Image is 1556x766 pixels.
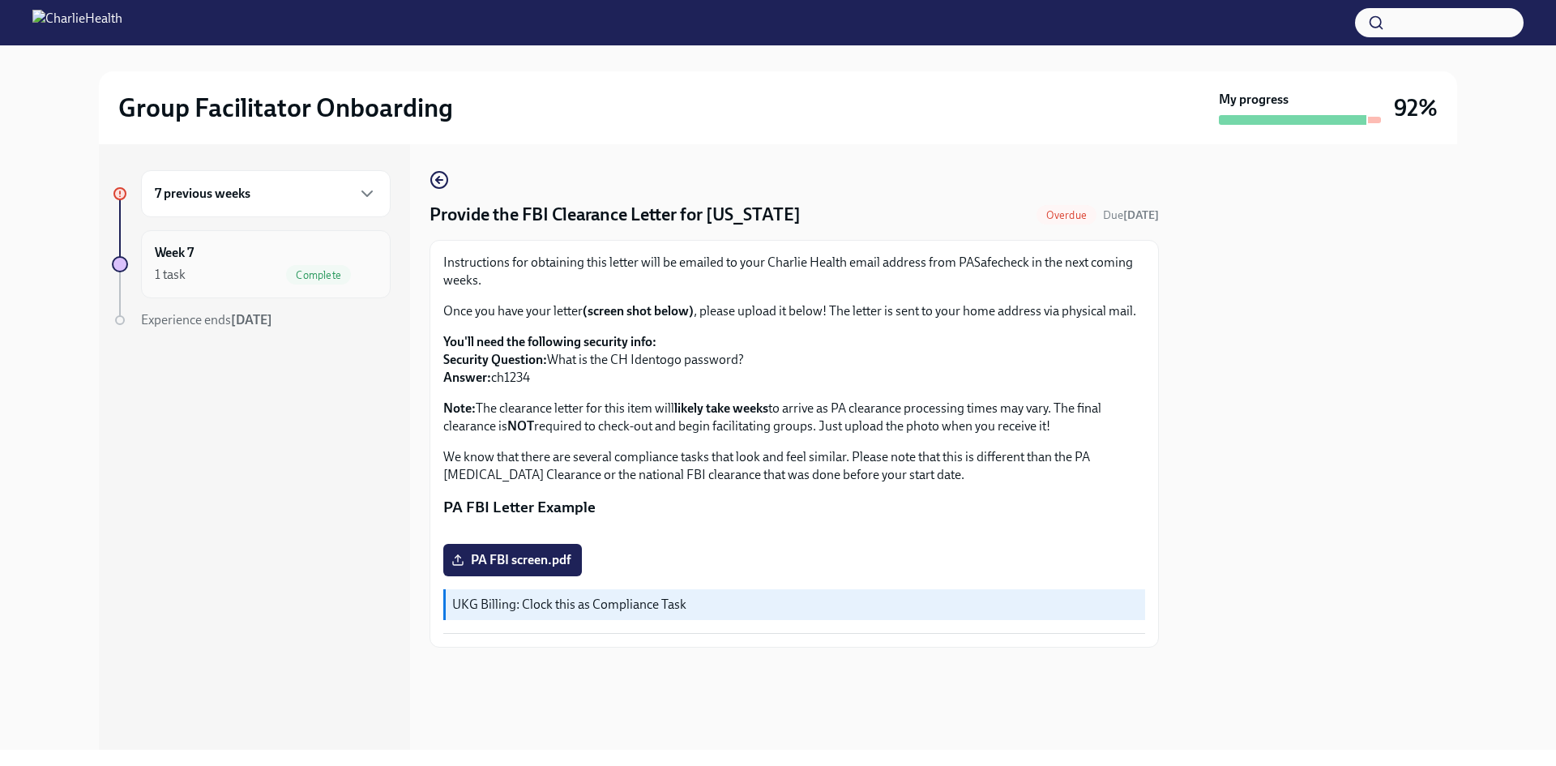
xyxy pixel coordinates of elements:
strong: Answer: [443,370,491,385]
p: What is the CH Identogo password? ch1234 [443,333,1145,387]
a: Week 71 taskComplete [112,230,391,298]
span: Due [1103,208,1159,222]
img: CharlieHealth [32,10,122,36]
h3: 92% [1394,93,1438,122]
strong: You'll need the following security info: [443,334,656,349]
span: August 26th, 2025 10:00 [1103,208,1159,223]
span: Experience ends [141,312,272,327]
p: UKG Billing: Clock this as Compliance Task [452,596,1139,614]
h6: Week 7 [155,244,194,262]
strong: My progress [1219,91,1289,109]
p: The clearance letter for this item will to arrive as PA clearance processing times may vary. The ... [443,400,1145,435]
strong: [DATE] [1123,208,1159,222]
p: We know that there are several compliance tasks that look and feel similar. Please note that this... [443,448,1145,484]
strong: NOT [507,418,534,434]
h4: Provide the FBI Clearance Letter for [US_STATE] [430,203,801,227]
strong: likely take weeks [674,400,768,416]
div: 1 task [155,266,186,284]
p: Instructions for obtaining this letter will be emailed to your Charlie Health email address from ... [443,254,1145,289]
span: PA FBI screen.pdf [455,552,571,568]
div: 7 previous weeks [141,170,391,217]
label: PA FBI screen.pdf [443,544,582,576]
h6: 7 previous weeks [155,185,250,203]
span: Complete [286,269,351,281]
strong: [DATE] [231,312,272,327]
p: PA FBI Letter Example [443,497,1145,518]
strong: Note: [443,400,476,416]
h2: Group Facilitator Onboarding [118,92,453,124]
span: Overdue [1037,209,1096,221]
strong: Security Question: [443,352,547,367]
p: Once you have your letter , please upload it below! The letter is sent to your home address via p... [443,302,1145,320]
strong: (screen shot below) [583,303,694,319]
